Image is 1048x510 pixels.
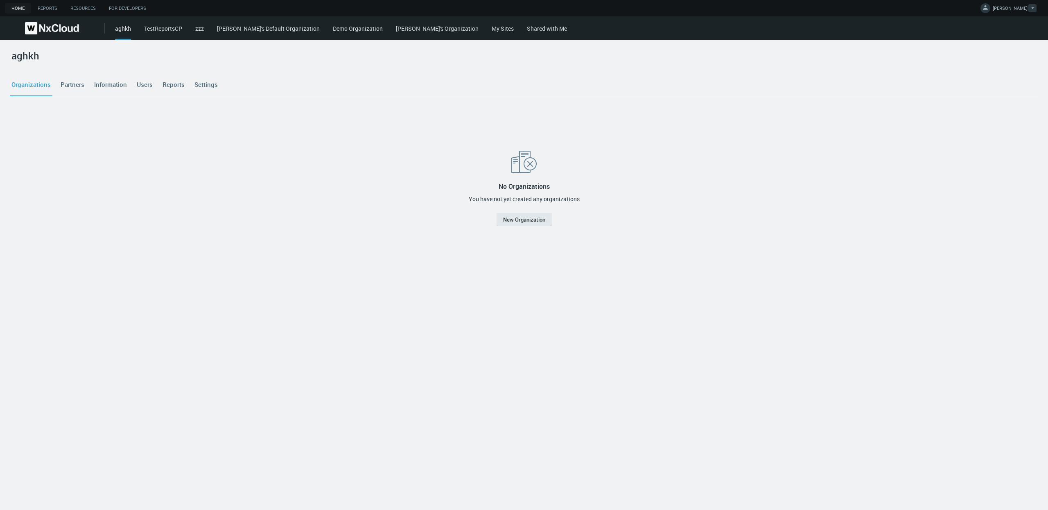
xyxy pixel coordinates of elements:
a: Reports [31,3,64,14]
a: Resources [64,3,102,14]
button: New Organization [497,213,552,226]
div: No Organizations [499,181,550,191]
a: Shared with Me [527,25,567,32]
a: Users [135,74,154,96]
a: Partners [59,74,86,96]
a: Information [93,74,129,96]
a: [PERSON_NAME]'s Default Organization [217,25,320,32]
a: [PERSON_NAME]'s Organization [396,25,479,32]
div: aghkh [115,24,131,40]
span: [PERSON_NAME] [993,5,1028,14]
a: For Developers [102,3,153,14]
h2: aghkh [11,50,39,62]
img: Nx Cloud logo [25,22,79,34]
a: zzz [195,25,204,32]
a: Home [5,3,31,14]
a: Reports [161,74,186,96]
a: Settings [193,74,219,96]
a: My Sites [492,25,514,32]
div: You have not yet created any organizations [469,195,580,203]
a: Organizations [10,74,52,96]
a: TestReportsCP [144,25,182,32]
a: Demo Organization [333,25,383,32]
